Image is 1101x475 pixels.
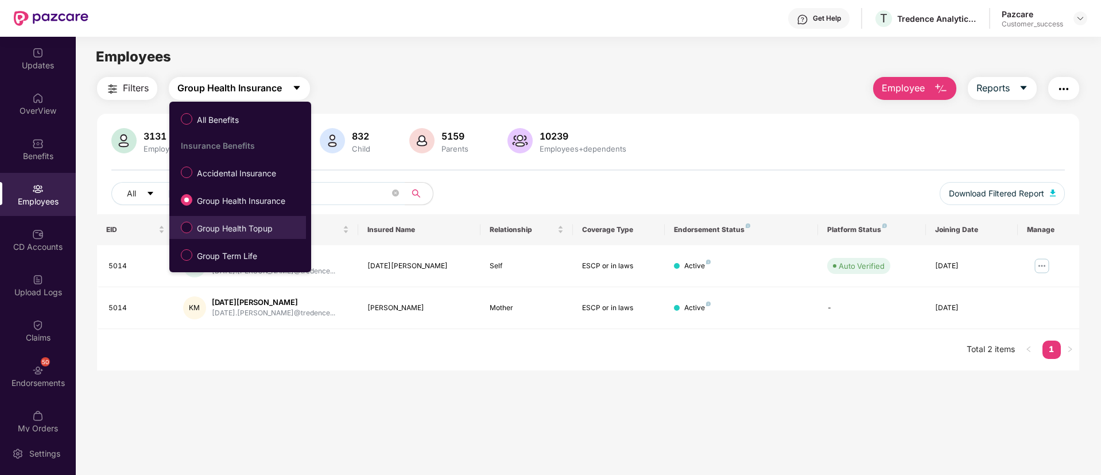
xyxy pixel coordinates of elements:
span: left [1025,346,1032,353]
div: Platform Status [827,225,916,234]
div: Pazcare [1002,9,1063,20]
button: Reportscaret-down [968,77,1037,100]
div: [DATE].[PERSON_NAME]@tredence... [212,308,335,319]
span: Group Health Insurance [192,195,290,207]
th: Relationship [480,214,572,245]
span: Employee [882,81,925,95]
div: 832 [350,130,373,142]
th: Coverage Type [573,214,665,245]
img: svg+xml;base64,PHN2ZyB4bWxucz0iaHR0cDovL3d3dy53My5vcmcvMjAwMC9zdmciIHhtbG5zOnhsaW5rPSJodHRwOi8vd3... [409,128,435,153]
div: Endorsement Status [674,225,809,234]
span: close-circle [392,190,399,196]
li: Next Page [1061,341,1079,359]
img: svg+xml;base64,PHN2ZyB4bWxucz0iaHR0cDovL3d3dy53My5vcmcvMjAwMC9zdmciIHdpZHRoPSI4IiBoZWlnaHQ9IjgiIH... [706,302,711,306]
span: Download Filtered Report [949,187,1044,200]
img: svg+xml;base64,PHN2ZyBpZD0iTXlfT3JkZXJzIiBkYXRhLW5hbWU9Ik15IE9yZGVycyIgeG1sbnM9Imh0dHA6Ly93d3cudz... [32,410,44,422]
th: EID [97,214,174,245]
div: 5014 [108,261,165,272]
img: svg+xml;base64,PHN2ZyBpZD0iQ0RfQWNjb3VudHMiIGRhdGEtbmFtZT0iQ0QgQWNjb3VudHMiIHhtbG5zPSJodHRwOi8vd3... [32,229,44,240]
img: svg+xml;base64,PHN2ZyB4bWxucz0iaHR0cDovL3d3dy53My5vcmcvMjAwMC9zdmciIHdpZHRoPSI4IiBoZWlnaHQ9IjgiIH... [746,223,750,228]
td: - [818,287,925,329]
img: svg+xml;base64,PHN2ZyBpZD0iVXBkYXRlZCIgeG1sbnM9Imh0dHA6Ly93d3cudzMub3JnLzIwMDAvc3ZnIiB3aWR0aD0iMj... [32,47,44,59]
div: Employees [141,144,185,153]
img: svg+xml;base64,PHN2ZyB4bWxucz0iaHR0cDovL3d3dy53My5vcmcvMjAwMC9zdmciIHdpZHRoPSIyNCIgaGVpZ2h0PSIyNC... [1057,82,1071,96]
span: close-circle [392,188,399,199]
button: search [405,182,433,205]
img: svg+xml;base64,PHN2ZyB4bWxucz0iaHR0cDovL3d3dy53My5vcmcvMjAwMC9zdmciIHdpZHRoPSI4IiBoZWlnaHQ9IjgiIH... [706,260,711,264]
div: [DATE][PERSON_NAME] [212,297,335,308]
div: Active [684,303,711,314]
div: Mother [490,303,563,314]
span: caret-down [1019,83,1028,94]
div: Customer_success [1002,20,1063,29]
div: Parents [439,144,471,153]
img: svg+xml;base64,PHN2ZyBpZD0iVXBsb2FkX0xvZ3MiIGRhdGEtbmFtZT0iVXBsb2FkIExvZ3MiIHhtbG5zPSJodHRwOi8vd3... [32,274,44,285]
span: caret-down [146,190,154,199]
div: [PERSON_NAME] [367,303,472,314]
div: Self [490,261,563,272]
span: Filters [123,81,149,95]
div: ESCP or in laws [582,261,656,272]
li: Total 2 items [967,341,1015,359]
img: svg+xml;base64,PHN2ZyBpZD0iRHJvcGRvd24tMzJ4MzIiIHhtbG5zPSJodHRwOi8vd3d3LnczLm9yZy8yMDAwL3N2ZyIgd2... [1076,14,1085,23]
span: Group Health Insurance [177,81,282,95]
img: svg+xml;base64,PHN2ZyB4bWxucz0iaHR0cDovL3d3dy53My5vcmcvMjAwMC9zdmciIHhtbG5zOnhsaW5rPSJodHRwOi8vd3... [934,82,948,96]
img: svg+xml;base64,PHN2ZyB4bWxucz0iaHR0cDovL3d3dy53My5vcmcvMjAwMC9zdmciIHdpZHRoPSI4IiBoZWlnaHQ9IjgiIH... [882,223,887,228]
div: 10239 [537,130,629,142]
a: 1 [1042,341,1061,358]
li: Previous Page [1019,341,1038,359]
span: EID [106,225,156,234]
div: Auto Verified [839,260,885,272]
button: Allcaret-down [111,182,181,205]
button: Employee [873,77,956,100]
th: Joining Date [926,214,1018,245]
div: Employees+dependents [537,144,629,153]
img: svg+xml;base64,PHN2ZyBpZD0iSGVscC0zMngzMiIgeG1sbnM9Imh0dHA6Ly93d3cudzMub3JnLzIwMDAvc3ZnIiB3aWR0aD... [797,14,808,25]
div: 5014 [108,303,165,314]
button: left [1019,341,1038,359]
button: right [1061,341,1079,359]
img: manageButton [1033,257,1051,275]
button: Group Health Insurancecaret-down [169,77,310,100]
div: 5159 [439,130,471,142]
div: ESCP or in laws [582,303,656,314]
span: Employees [96,48,171,65]
span: Relationship [490,225,555,234]
span: All [127,187,136,200]
img: svg+xml;base64,PHN2ZyBpZD0iSG9tZSIgeG1sbnM9Imh0dHA6Ly93d3cudzMub3JnLzIwMDAvc3ZnIiB3aWR0aD0iMjAiIG... [32,92,44,104]
img: New Pazcare Logo [14,11,88,26]
div: KM [183,296,206,319]
span: search [405,189,427,198]
div: Get Help [813,14,841,23]
div: [DATE] [935,303,1009,314]
img: svg+xml;base64,PHN2ZyBpZD0iU2V0dGluZy0yMHgyMCIgeG1sbnM9Imh0dHA6Ly93d3cudzMub3JnLzIwMDAvc3ZnIiB3aW... [12,448,24,459]
li: 1 [1042,341,1061,359]
img: svg+xml;base64,PHN2ZyBpZD0iRW1wbG95ZWVzIiB4bWxucz0iaHR0cDovL3d3dy53My5vcmcvMjAwMC9zdmciIHdpZHRoPS... [32,183,44,195]
div: Insurance Benefits [181,141,306,150]
div: 50 [41,357,50,366]
span: All Benefits [192,114,243,126]
button: Filters [97,77,157,100]
img: svg+xml;base64,PHN2ZyBpZD0iQ2xhaW0iIHhtbG5zPSJodHRwOi8vd3d3LnczLm9yZy8yMDAwL3N2ZyIgd2lkdGg9IjIwIi... [32,319,44,331]
th: Manage [1018,214,1079,245]
div: [DATE] [935,261,1009,272]
span: Reports [976,81,1010,95]
img: svg+xml;base64,PHN2ZyB4bWxucz0iaHR0cDovL3d3dy53My5vcmcvMjAwMC9zdmciIHhtbG5zOnhsaW5rPSJodHRwOi8vd3... [1050,190,1056,196]
div: [DATE][PERSON_NAME] [367,261,472,272]
span: right [1067,346,1073,353]
img: svg+xml;base64,PHN2ZyB4bWxucz0iaHR0cDovL3d3dy53My5vcmcvMjAwMC9zdmciIHhtbG5zOnhsaW5rPSJodHRwOi8vd3... [111,128,137,153]
div: Tredence Analytics Solutions Private Limited [897,13,978,24]
span: Accidental Insurance [192,167,281,180]
span: Group Health Topup [192,222,277,235]
span: T [880,11,887,25]
button: Download Filtered Report [940,182,1065,205]
img: svg+xml;base64,PHN2ZyBpZD0iQmVuZWZpdHMiIHhtbG5zPSJodHRwOi8vd3d3LnczLm9yZy8yMDAwL3N2ZyIgd2lkdGg9Ij... [32,138,44,149]
div: Active [684,261,711,272]
img: svg+xml;base64,PHN2ZyB4bWxucz0iaHR0cDovL3d3dy53My5vcmcvMjAwMC9zdmciIHdpZHRoPSIyNCIgaGVpZ2h0PSIyNC... [106,82,119,96]
th: Insured Name [358,214,481,245]
div: 3131 [141,130,185,142]
img: svg+xml;base64,PHN2ZyB4bWxucz0iaHR0cDovL3d3dy53My5vcmcvMjAwMC9zdmciIHhtbG5zOnhsaW5rPSJodHRwOi8vd3... [507,128,533,153]
div: Settings [26,448,64,459]
div: Child [350,144,373,153]
img: svg+xml;base64,PHN2ZyB4bWxucz0iaHR0cDovL3d3dy53My5vcmcvMjAwMC9zdmciIHhtbG5zOnhsaW5rPSJodHRwOi8vd3... [320,128,345,153]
